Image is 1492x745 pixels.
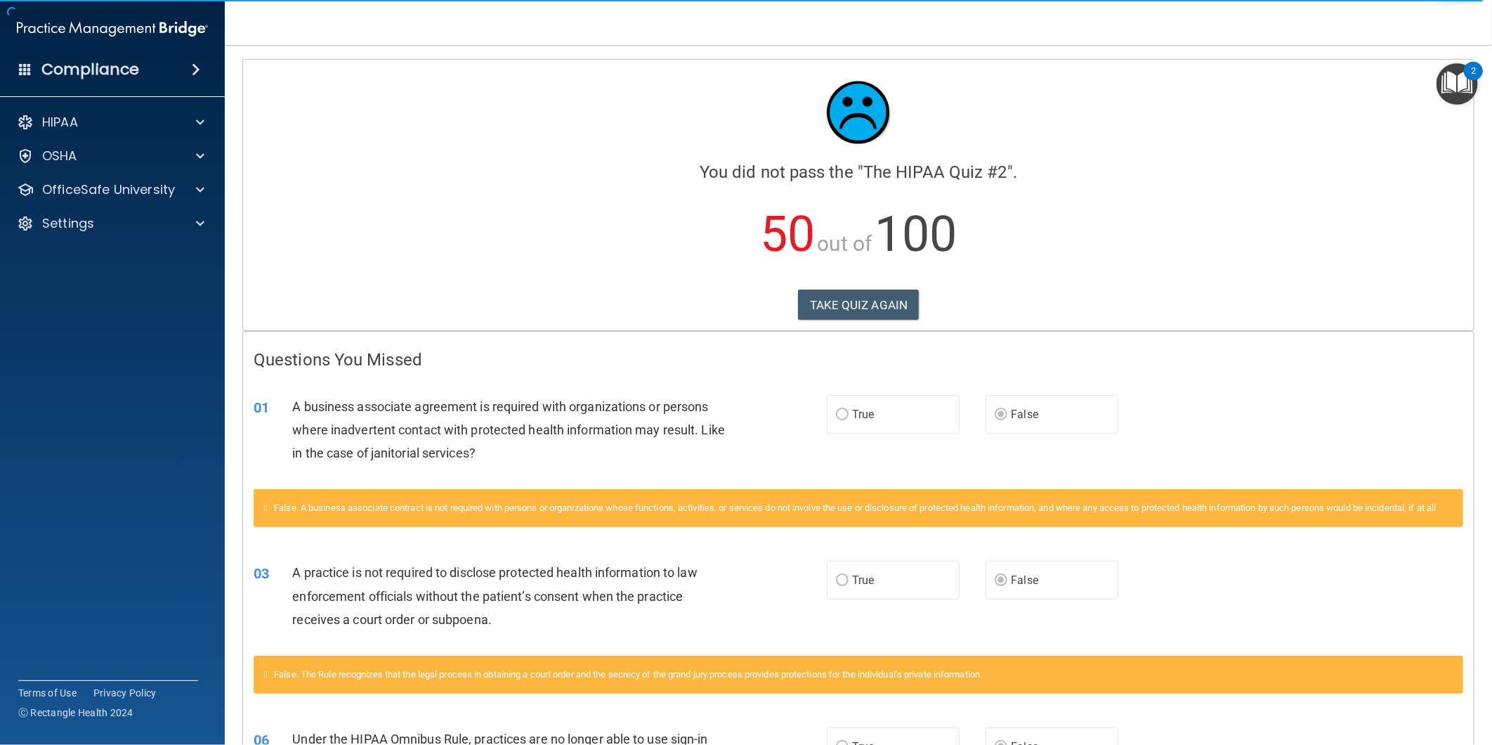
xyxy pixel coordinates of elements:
[254,565,269,582] span: 03
[760,205,815,263] span: 50
[17,215,204,232] a: Settings
[42,215,94,232] p: Settings
[41,60,139,79] h4: Compliance
[274,669,982,680] span: False. The Rule recognizes that the legal process in obtaining a court order and the secrecy of t...
[17,181,204,198] a: OfficeSafe University
[17,15,208,43] img: PMB logo
[254,399,269,416] span: 01
[1011,574,1038,587] span: False
[42,114,78,131] p: HIPAA
[852,574,874,587] span: True
[17,114,204,131] a: HIPAA
[816,70,901,155] img: sad_face.ecc698e2.jpg
[995,410,1007,420] input: False
[817,231,872,256] span: out of
[254,351,1463,369] h4: Questions You Missed
[254,163,1463,181] h4: You did not pass the " ".
[42,148,77,164] p: OSHA
[274,503,1436,513] span: False. A business associate contract is not required with persons or organizations whose function...
[863,162,1007,182] span: The HIPAA Quiz #2
[1437,63,1478,105] button: Open Resource Center, 2 new notifications
[18,686,77,700] a: Terms of Use
[42,181,175,198] p: OfficeSafe University
[836,410,849,420] input: True
[292,565,697,626] span: A practice is not required to disclose protected health information to law enforcement officials ...
[852,408,874,421] span: True
[798,290,920,320] button: TAKE QUIZ AGAIN
[17,148,204,164] a: OSHA
[1011,408,1038,421] span: False
[995,576,1007,586] input: False
[875,205,957,263] span: 100
[93,686,157,700] a: Privacy Policy
[292,399,725,460] span: A business associate agreement is required with organizations or persons where inadvertent contac...
[836,576,849,586] input: True
[1471,71,1476,89] div: 2
[18,706,133,720] span: Ⓒ Rectangle Health 2024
